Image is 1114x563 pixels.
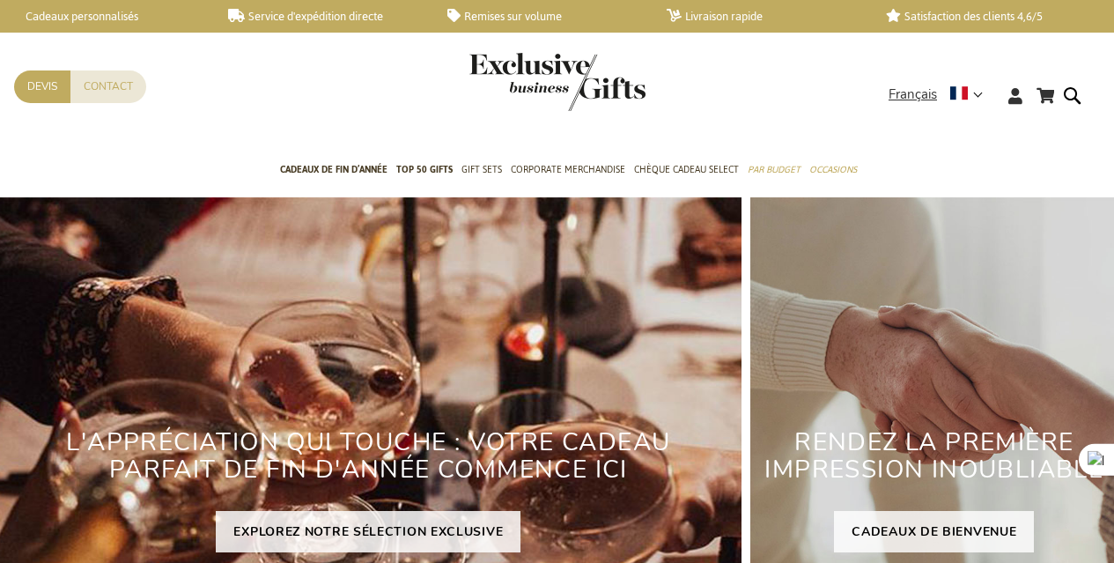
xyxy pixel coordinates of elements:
[469,53,557,111] a: store logo
[447,9,638,24] a: Remises sur volume
[280,160,387,179] span: Cadeaux de fin d’année
[886,9,1077,24] a: Satisfaction des clients 4,6/5
[228,9,419,24] a: Service d'expédition directe
[469,53,646,111] img: Exclusive Business gifts logo
[9,9,200,24] a: Cadeaux personnalisés
[216,511,520,552] a: EXPLOREZ NOTRE SÉLECTION EXCLUSIVE
[667,9,858,24] a: Livraison rapide
[748,160,800,179] span: Par budget
[809,160,857,179] span: Occasions
[511,160,625,179] span: Corporate Merchandise
[889,85,937,105] span: Français
[834,511,1034,552] a: CADEAUX DE BIENVENUE
[461,160,502,179] span: Gift Sets
[396,160,453,179] span: TOP 50 Gifts
[889,85,994,105] div: Français
[634,160,739,179] span: Chèque Cadeau Select
[70,70,146,103] a: Contact
[14,70,70,103] a: Devis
